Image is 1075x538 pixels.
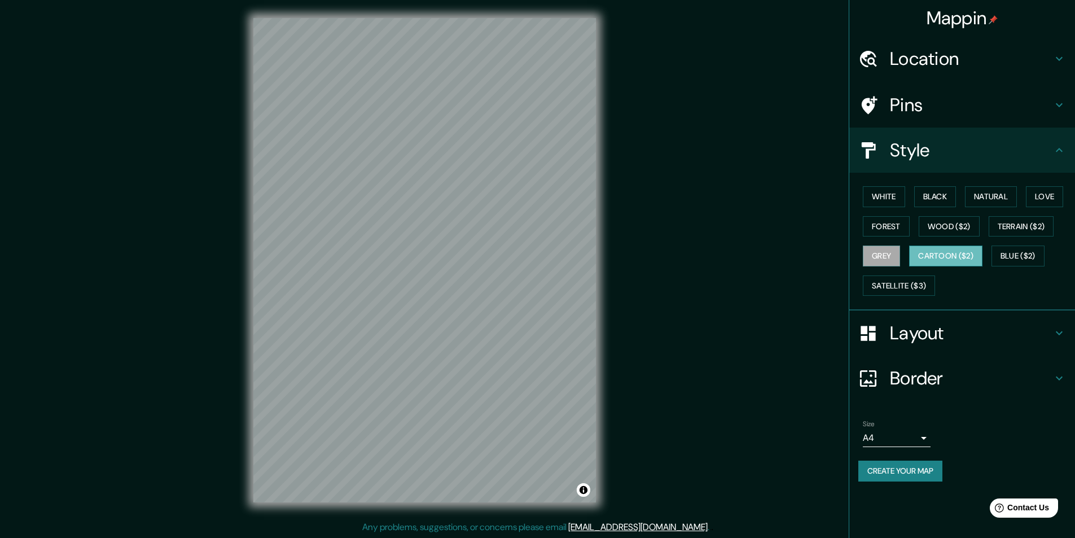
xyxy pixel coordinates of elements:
[914,186,956,207] button: Black
[909,246,982,266] button: Cartoon ($2)
[863,186,905,207] button: White
[890,94,1052,116] h4: Pins
[991,246,1045,266] button: Blue ($2)
[362,520,709,534] p: Any problems, suggestions, or concerns please email .
[919,216,980,237] button: Wood ($2)
[711,520,713,534] div: .
[863,246,900,266] button: Grey
[858,461,942,482] button: Create your map
[927,7,998,29] h4: Mappin
[849,356,1075,401] div: Border
[849,310,1075,356] div: Layout
[890,139,1052,161] h4: Style
[577,483,590,497] button: Toggle attribution
[890,322,1052,344] h4: Layout
[253,18,596,502] canvas: Map
[989,216,1054,237] button: Terrain ($2)
[890,367,1052,390] h4: Border
[863,429,931,447] div: A4
[975,494,1063,526] iframe: Help widget launcher
[863,216,910,237] button: Forest
[989,15,998,24] img: pin-icon.png
[709,520,711,534] div: .
[863,419,875,429] label: Size
[965,186,1017,207] button: Natural
[849,82,1075,128] div: Pins
[863,275,935,296] button: Satellite ($3)
[849,128,1075,173] div: Style
[890,47,1052,70] h4: Location
[568,521,708,533] a: [EMAIL_ADDRESS][DOMAIN_NAME]
[849,36,1075,81] div: Location
[1026,186,1063,207] button: Love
